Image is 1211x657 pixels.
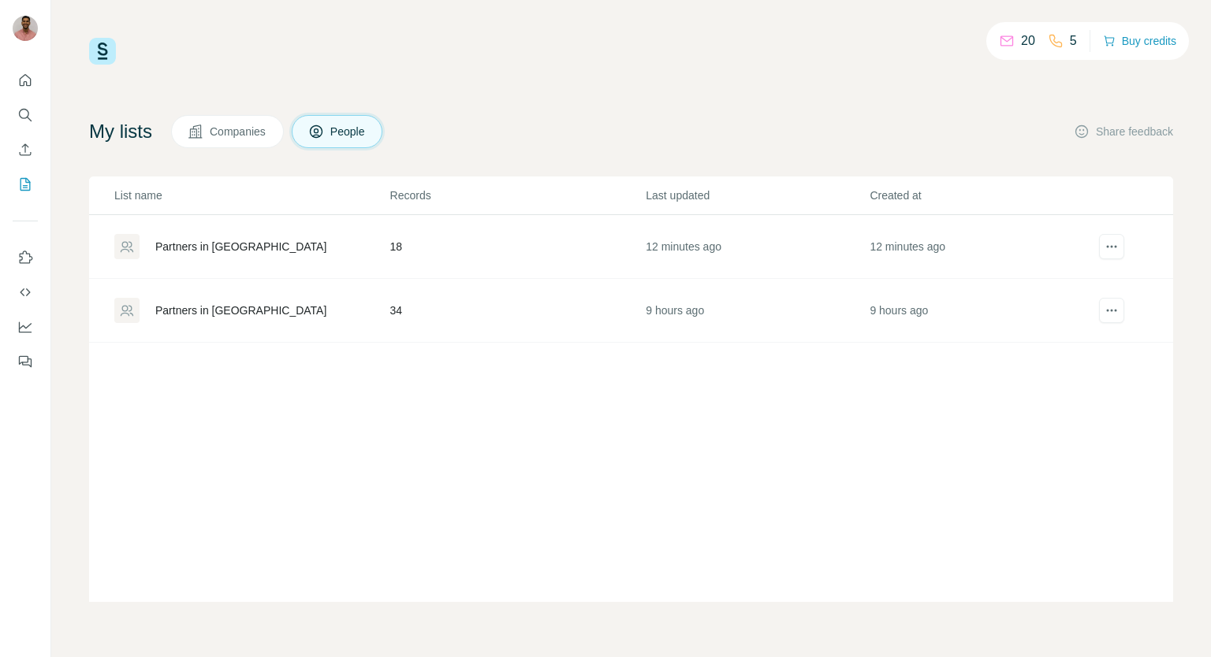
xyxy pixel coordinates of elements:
td: 12 minutes ago [869,215,1093,279]
button: Share feedback [1074,124,1173,139]
span: Companies [210,124,267,139]
img: Avatar [13,16,38,41]
button: Quick start [13,66,38,95]
p: 5 [1070,32,1077,50]
span: People [330,124,367,139]
button: Search [13,101,38,129]
div: Partners in [GEOGRAPHIC_DATA] [155,239,326,254]
td: 12 minutes ago [645,215,869,279]
p: Records [390,187,645,203]
p: List name [114,187,389,203]
td: 34 [389,279,646,343]
td: 9 hours ago [645,279,869,343]
td: 18 [389,215,646,279]
button: Enrich CSV [13,135,38,164]
p: 20 [1021,32,1035,50]
button: actions [1099,234,1124,259]
td: 9 hours ago [869,279,1093,343]
p: Created at [870,187,1092,203]
button: My lists [13,170,38,199]
button: Buy credits [1103,30,1176,52]
div: Partners in [GEOGRAPHIC_DATA] [155,303,326,318]
button: Feedback [13,347,38,376]
button: actions [1099,298,1124,323]
p: Last updated [646,187,868,203]
button: Dashboard [13,313,38,341]
button: Use Surfe API [13,278,38,306]
img: Surfe Logo [89,38,116,65]
h4: My lists [89,119,152,144]
button: Use Surfe on LinkedIn [13,243,38,272]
